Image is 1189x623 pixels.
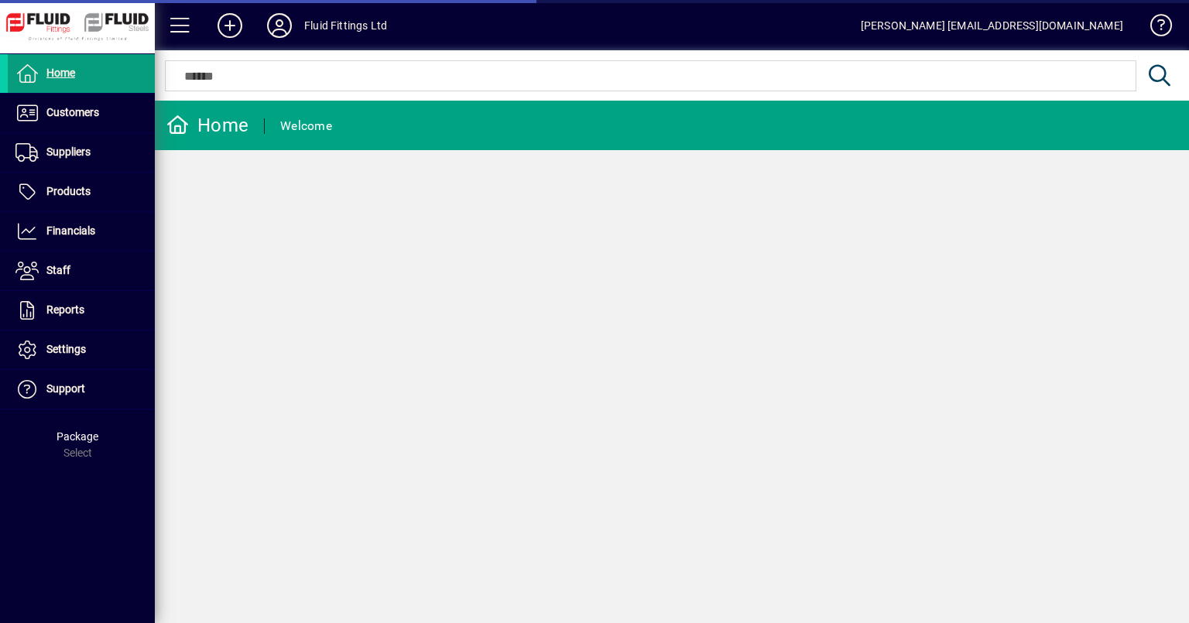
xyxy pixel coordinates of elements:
[46,264,70,276] span: Staff
[8,133,155,172] a: Suppliers
[255,12,304,39] button: Profile
[8,94,155,132] a: Customers
[8,370,155,409] a: Support
[861,13,1123,38] div: [PERSON_NAME] [EMAIL_ADDRESS][DOMAIN_NAME]
[8,212,155,251] a: Financials
[8,173,155,211] a: Products
[46,67,75,79] span: Home
[46,224,95,237] span: Financials
[166,113,248,138] div: Home
[280,114,332,139] div: Welcome
[1139,3,1170,53] a: Knowledge Base
[8,330,155,369] a: Settings
[46,303,84,316] span: Reports
[46,185,91,197] span: Products
[46,343,86,355] span: Settings
[46,145,91,158] span: Suppliers
[57,430,98,443] span: Package
[46,106,99,118] span: Customers
[304,13,387,38] div: Fluid Fittings Ltd
[46,382,85,395] span: Support
[8,291,155,330] a: Reports
[8,252,155,290] a: Staff
[205,12,255,39] button: Add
